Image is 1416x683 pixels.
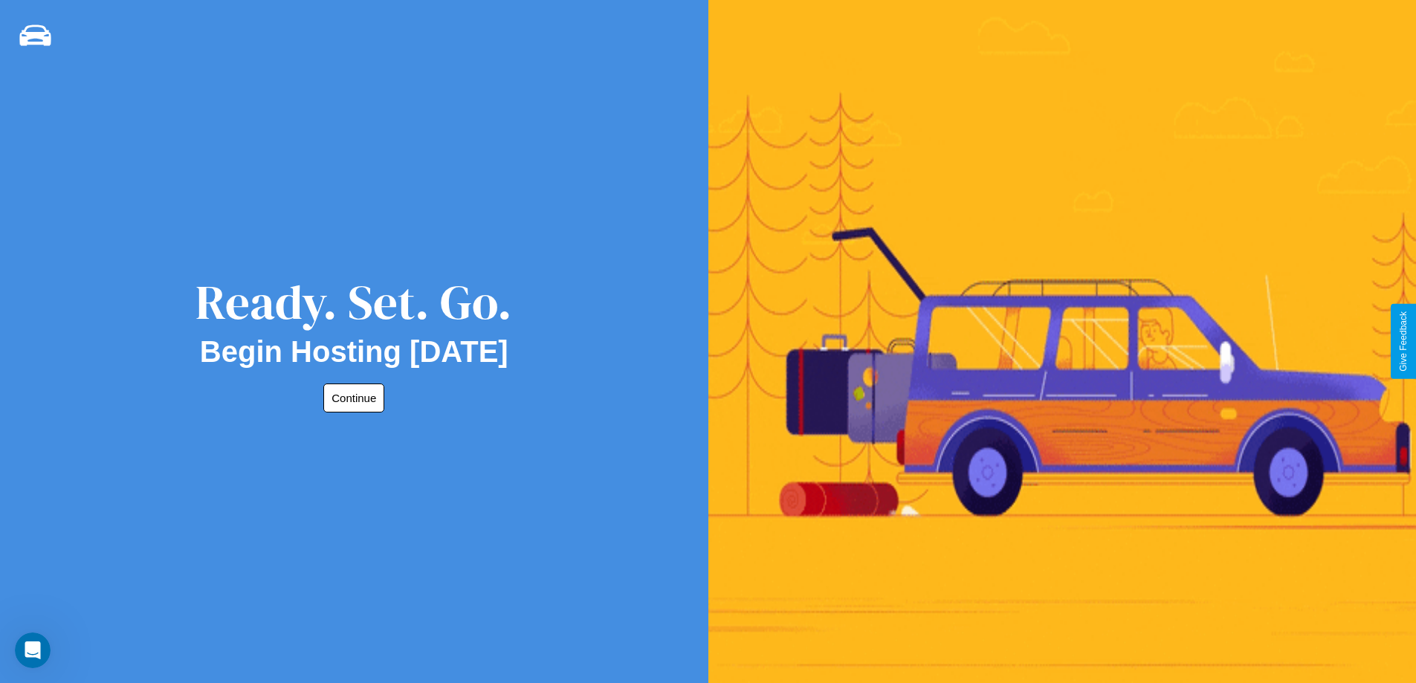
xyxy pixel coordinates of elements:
div: Give Feedback [1398,311,1409,372]
button: Continue [323,383,384,412]
div: Ready. Set. Go. [195,269,512,335]
iframe: Intercom live chat [15,632,51,668]
h2: Begin Hosting [DATE] [200,335,508,369]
